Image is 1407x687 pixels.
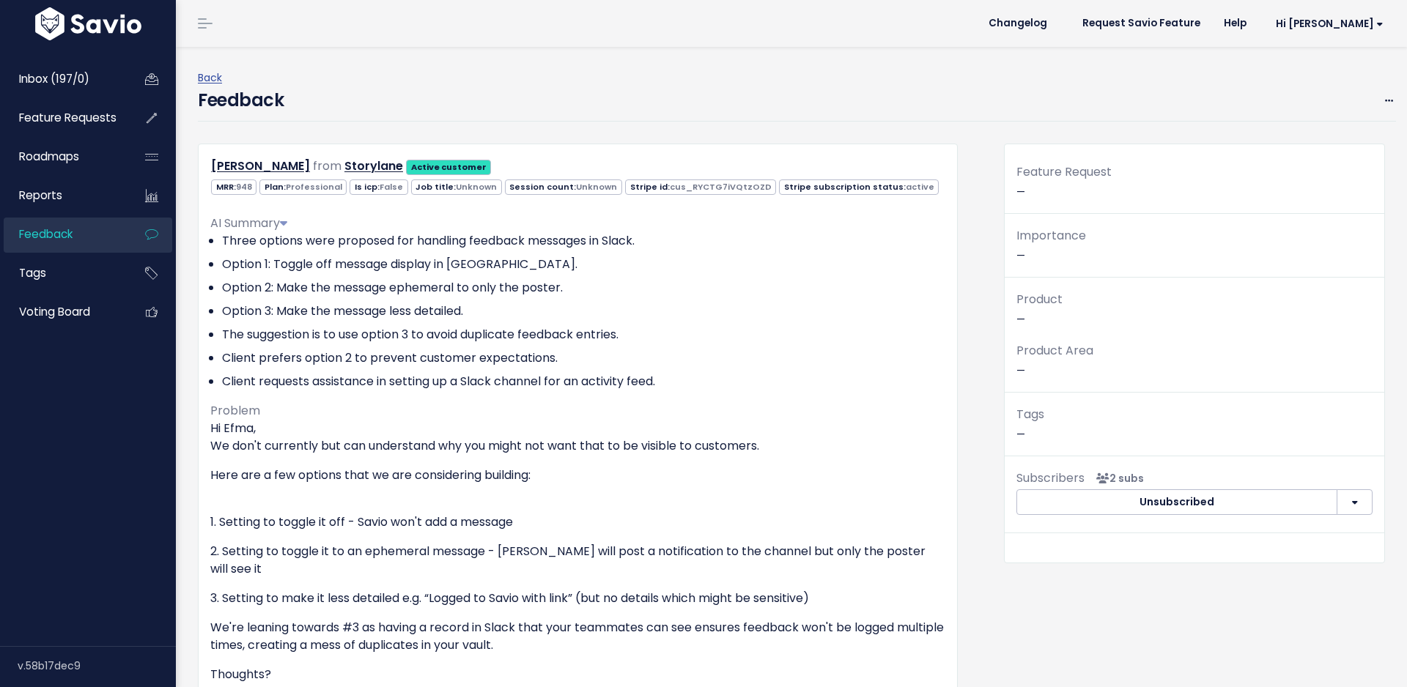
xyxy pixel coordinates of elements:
div: v.58b17dec9 [18,647,176,685]
span: Reports [19,187,62,203]
li: Option 1: Toggle off message display in [GEOGRAPHIC_DATA]. [222,256,945,273]
p: — [1016,341,1373,380]
a: Help [1212,12,1258,34]
span: Job title: [411,179,502,195]
li: The suggestion is to use option 3 to avoid duplicate feedback entries. [222,326,945,343]
a: Voting Board [4,295,122,329]
h4: Feedback [198,87,284,114]
span: Feature Requests [19,110,117,125]
a: Storylane [344,157,403,174]
p: We're leaning towards #3 as having a record in Slack that your teammates can see ensures feedback... [210,619,945,654]
li: Option 2: Make the message ephemeral to only the poster. [222,279,945,297]
li: Option 3: Make the message less detailed. [222,302,945,320]
span: Subscribers [1016,469,1085,486]
span: Inbox (197/0) [19,71,89,86]
span: Plan: [259,179,347,195]
p: Thoughts? [210,666,945,683]
img: logo-white.9d6f32f41409.svg [32,7,145,40]
p: Hi Efma, We don't currently but can understand why you might not want that to be visible to custo... [210,420,945,455]
span: active [906,181,934,193]
span: cus_RYCTG7iVQtzOZD [670,181,772,193]
span: Unknown [576,181,617,193]
a: Request Savio Feature [1071,12,1212,34]
span: Stripe id: [625,179,776,195]
span: Changelog [989,18,1047,29]
span: from [313,157,341,174]
a: Hi [PERSON_NAME] [1258,12,1395,35]
span: Tags [1016,406,1044,423]
span: Product Area [1016,342,1093,359]
a: Back [198,70,222,85]
span: Session count: [505,179,622,195]
span: Roadmaps [19,149,79,164]
p: 3. Setting to make it less detailed e.g. “Logged to Savio with link” (but no details which might ... [210,590,945,607]
a: Tags [4,256,122,290]
strong: Active customer [411,161,487,173]
span: Professional [286,181,342,193]
a: Feedback [4,218,122,251]
a: Inbox (197/0) [4,62,122,96]
li: Client requests assistance in setting up a Slack channel for an activity feed. [222,373,945,390]
a: Reports [4,179,122,212]
span: Voting Board [19,304,90,319]
button: Unsubscribed [1016,489,1337,516]
a: Roadmaps [4,140,122,174]
span: Is icp: [350,179,407,195]
span: Importance [1016,227,1086,244]
span: Feature Request [1016,163,1112,180]
span: MRR: [211,179,256,195]
span: Hi [PERSON_NAME] [1276,18,1384,29]
li: Three options were proposed for handling feedback messages in Slack. [222,232,945,250]
span: Feedback [19,226,73,242]
span: <p><strong>Subscribers</strong><br><br> - Ryan Stocker<br> - Kareem Mayan<br> </p> [1090,471,1144,486]
span: Stripe subscription status: [779,179,939,195]
span: Tags [19,265,46,281]
li: Client prefers option 2 to prevent customer expectations. [222,349,945,367]
span: Product [1016,291,1063,308]
span: Unknown [456,181,497,193]
span: False [380,181,403,193]
p: — [1016,226,1373,265]
p: 2. Setting to toggle it to an ephemeral message - [PERSON_NAME] will post a notification to the c... [210,543,945,578]
span: Problem [210,402,260,419]
span: AI Summary [210,215,287,231]
p: 1. Setting to toggle it off - Savio won't add a message [210,513,945,531]
p: Here are a few options that we are considering building: ​ [210,467,945,502]
p: — [1016,404,1373,444]
p: — [1016,289,1373,329]
a: [PERSON_NAME] [211,157,310,174]
span: 948 [236,181,252,193]
a: Feature Requests [4,101,122,135]
div: — [1005,162,1384,214]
